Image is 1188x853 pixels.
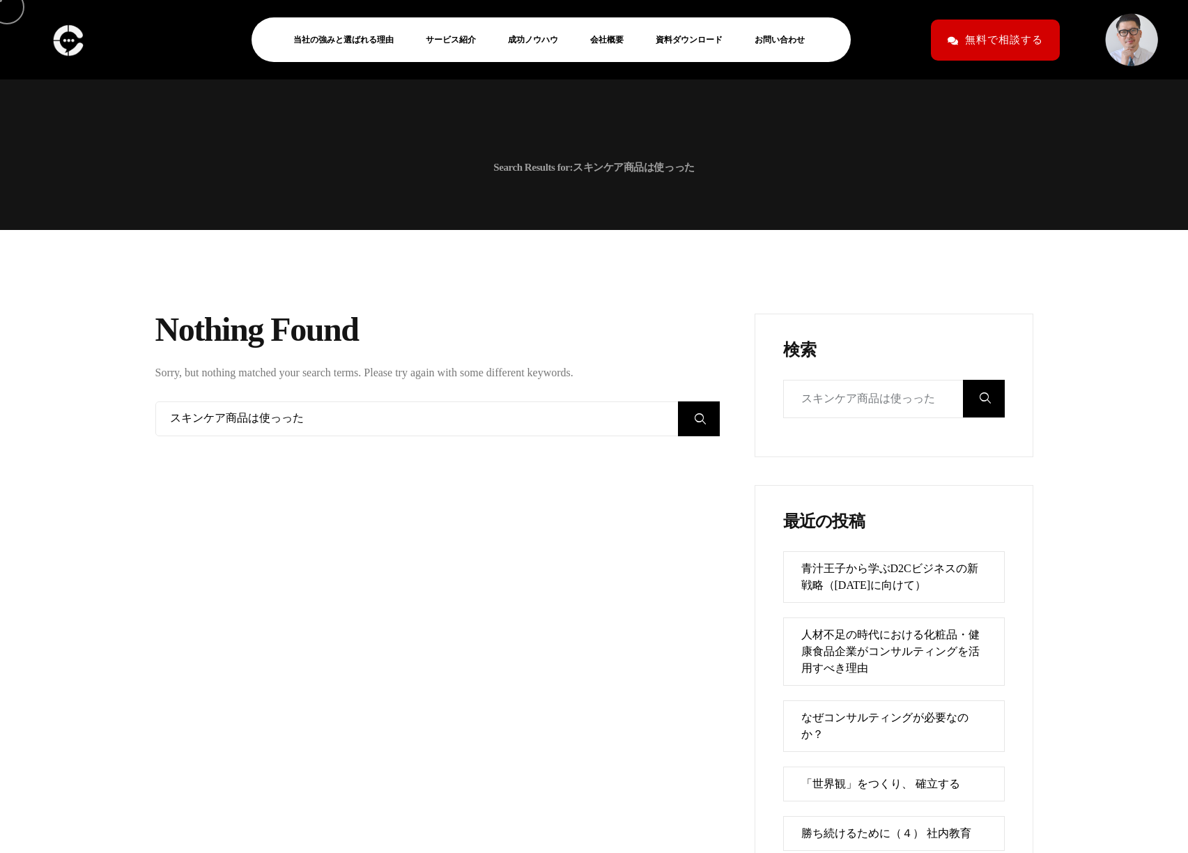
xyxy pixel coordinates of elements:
[783,341,1005,359] label: 検索
[155,401,720,436] input: Searching...
[155,363,720,383] p: Sorry, but nothing matched your search terms. Please try again with some different keywords.
[783,700,1005,752] a: なぜコンサルティングが必要なのか？
[783,816,1005,851] a: 勝ち続けるために（４） 社内教育
[590,31,635,48] a: 会社概要
[426,31,487,48] a: サービス紹介
[783,512,1005,530] h2: 最近の投稿
[573,162,695,173] span: スキンケア商品は使っった
[783,617,1005,686] a: 人材不足の時代における化粧品・健康食品企業がコンサルティングを活用すべき理由
[155,314,734,345] h2: Nothing Found
[293,31,405,48] a: 当社の強みと選ばれる理由
[965,28,1043,52] span: 無料で相談する
[656,31,734,48] a: 資料ダウンロード
[49,20,87,61] img: logo-c
[783,551,1005,603] a: 青汁王子から学ぶD2Cビジネスの新戦略（[DATE]に向けて）
[963,380,1005,417] button: 検索
[755,31,816,48] a: お問い合わせ
[173,139,1016,195] h1: Search Results for:
[508,31,569,48] a: 成功ノウハウ
[49,33,87,45] a: logo-c
[931,20,1060,61] a: 無料で相談する
[783,767,1005,801] a: 「世界観」をつくり、 確立する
